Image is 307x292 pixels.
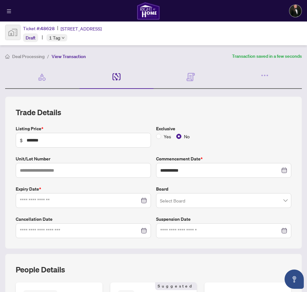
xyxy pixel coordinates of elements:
[47,53,49,60] li: /
[23,25,55,32] div: Ticket #:
[156,125,291,132] label: Exclusive
[16,264,65,275] h2: People Details
[156,155,291,162] label: Commencement Date
[5,54,10,59] span: home
[156,216,291,223] label: Suspension Date
[52,54,86,59] span: View Transaction
[61,25,102,32] span: [STREET_ADDRESS]
[26,35,36,41] span: Draft
[62,36,65,39] span: down
[155,282,197,290] span: Suggested
[137,2,160,20] img: logo
[232,53,302,60] article: Transaction saved in a few seconds
[289,5,302,17] img: Profile Icon
[16,216,151,223] label: Cancellation Date
[12,54,45,59] span: Deal Processing
[7,9,11,13] span: menu
[49,34,60,41] span: 1 Tag
[285,270,304,289] button: Open asap
[181,133,192,140] span: No
[20,137,23,144] span: $
[16,155,151,162] label: Unit/Lot Number
[16,185,151,193] label: Expiry Date
[40,26,55,31] span: 48628
[161,133,174,140] span: Yes
[5,25,20,40] img: svg%3e
[16,107,291,117] h2: Trade Details
[156,185,291,193] label: Board
[16,125,151,132] label: Listing Price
